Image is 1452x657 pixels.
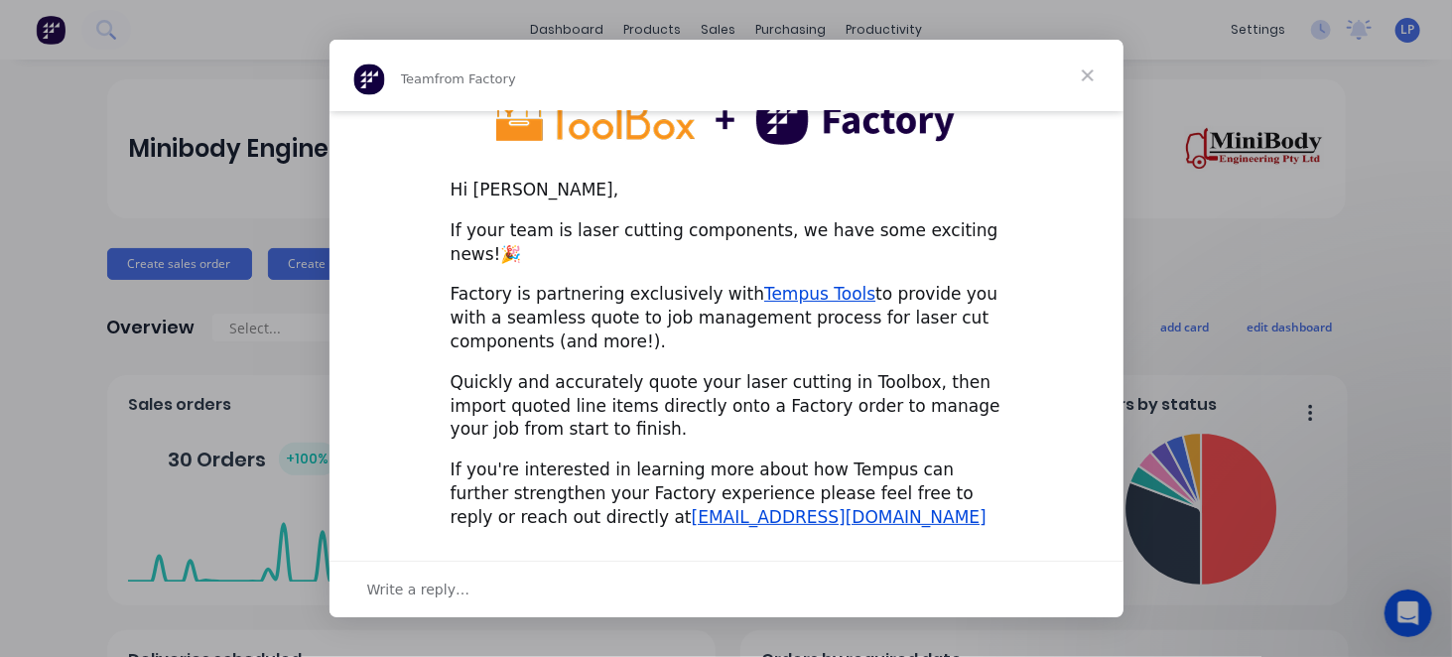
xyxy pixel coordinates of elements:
[1052,40,1123,111] span: Close
[353,64,385,95] img: Profile image for Team
[401,71,435,86] span: Team
[451,459,1002,529] div: If you're interested in learning more about how Tempus can further strengthen your Factory experi...
[451,283,1002,353] div: Factory is partnering exclusively with to provide you with a seamless quote to job management pro...
[764,284,875,304] a: Tempus Tools
[451,219,1002,267] div: If your team is laser cutting components, we have some exciting news!🎉
[451,179,1002,202] div: Hi [PERSON_NAME],
[367,577,470,602] span: Write a reply…
[330,561,1123,617] div: Open conversation and reply
[451,371,1002,442] div: Quickly and accurately quote your laser cutting in Toolbox, then import quoted line items directl...
[692,507,987,527] a: [EMAIL_ADDRESS][DOMAIN_NAME]
[435,71,516,86] span: from Factory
